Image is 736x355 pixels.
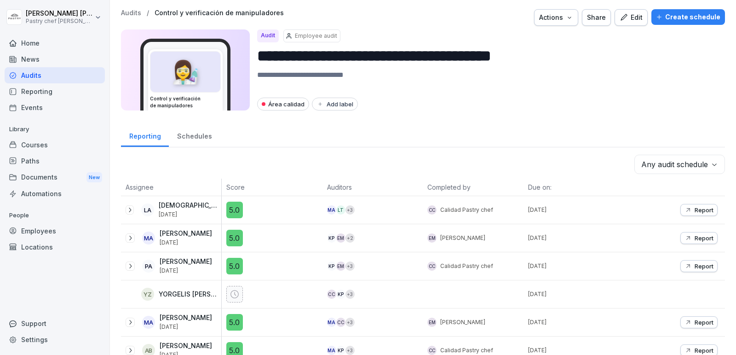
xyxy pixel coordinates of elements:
[226,258,243,274] div: 5.0
[141,288,154,301] div: YZ
[226,182,318,192] p: Score
[615,9,648,26] button: Edit
[121,123,169,147] div: Reporting
[427,318,437,327] div: EM
[695,206,713,214] p: Report
[160,230,212,238] p: [PERSON_NAME]
[5,35,105,51] div: Home
[169,123,220,147] a: Schedules
[26,18,93,24] p: Pastry chef [PERSON_NAME] y Cocina gourmet
[427,262,437,271] div: Cc
[160,324,212,330] p: [DATE]
[440,206,493,214] p: Calidad Pastry chef
[5,223,105,239] a: Employees
[345,262,355,271] div: + 3
[312,98,358,111] button: Add label
[160,239,212,246] p: [DATE]
[316,100,353,108] div: Add label
[336,290,345,299] div: KP
[121,9,141,17] a: Audits
[528,290,624,298] p: [DATE]
[5,99,105,116] a: Events
[142,260,155,273] div: PA
[695,347,713,354] p: Report
[5,315,105,332] div: Support
[427,205,437,215] div: Cc
[5,169,105,186] div: Documents
[528,206,624,214] p: [DATE]
[427,233,437,243] div: EM
[336,205,345,215] div: LT
[582,9,611,26] button: Share
[5,67,105,83] a: Audits
[539,12,573,23] div: Actions
[695,262,713,270] p: Report
[345,318,355,327] div: + 3
[226,230,243,246] div: 5.0
[159,291,219,298] p: YORGELIS [PERSON_NAME]
[5,51,105,67] a: News
[257,98,309,111] div: Área calidad
[5,169,105,186] a: DocumentsNew
[327,290,336,299] div: Cc
[440,234,485,242] p: [PERSON_NAME]
[587,12,606,23] div: Share
[336,262,345,271] div: EM
[150,95,221,109] h3: Control y verificación de manipuladores
[680,232,718,244] button: Report
[155,9,284,17] a: Control y verificación de manipuladores
[345,233,355,243] div: + 2
[327,205,336,215] div: MA
[528,262,624,270] p: [DATE]
[528,234,624,242] p: [DATE]
[86,172,102,183] div: New
[534,9,578,26] button: Actions
[327,346,336,355] div: MA
[141,204,154,216] div: LA
[336,318,345,327] div: Cc
[336,233,345,243] div: EM
[226,202,243,218] div: 5.0
[126,182,217,192] p: Assignee
[160,342,212,350] p: [PERSON_NAME]
[26,10,93,17] p: [PERSON_NAME] [PERSON_NAME]
[160,268,212,274] p: [DATE]
[5,83,105,99] a: Reporting
[327,262,336,271] div: KP
[695,319,713,326] p: Report
[695,234,713,242] p: Report
[5,332,105,348] a: Settings
[150,52,220,92] div: 👩‍🔬
[5,186,105,202] div: Automations
[5,137,105,153] div: Courses
[345,205,355,215] div: + 3
[336,346,345,355] div: KP
[345,290,355,299] div: + 3
[142,232,155,244] div: MA
[160,258,212,266] p: [PERSON_NAME]
[523,179,624,196] th: Due on:
[427,346,437,355] div: Cc
[680,204,718,216] button: Report
[528,318,624,326] p: [DATE]
[327,233,336,243] div: KP
[620,12,643,23] div: Edit
[5,239,105,255] a: Locations
[5,153,105,169] div: Paths
[5,122,105,137] p: Library
[656,12,720,22] div: Create schedule
[159,202,219,210] p: [DEMOGRAPHIC_DATA][PERSON_NAME]
[327,318,336,327] div: MA
[295,32,337,40] p: Employee audit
